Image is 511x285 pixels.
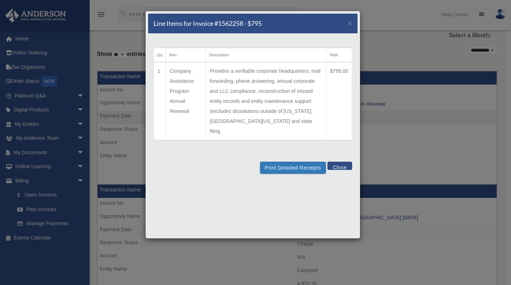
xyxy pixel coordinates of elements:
td: $795.00 [326,62,352,140]
th: Item [166,48,206,62]
th: Qty [154,48,166,62]
td: Company Assistance Program Annual Renewal [166,62,206,140]
button: Close [347,19,352,27]
th: Total [326,48,352,62]
h5: Line Items for Invoice #1562258 - $795 [153,19,262,28]
button: Print Detailed Receipts [260,162,326,174]
td: 1 [154,62,166,140]
span: × [347,19,352,27]
button: Close [327,162,352,170]
td: Provides a verifiable corporate headquarters, mail forwarding, phone answering, annual corporate ... [206,62,326,140]
th: Description [206,48,326,62]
